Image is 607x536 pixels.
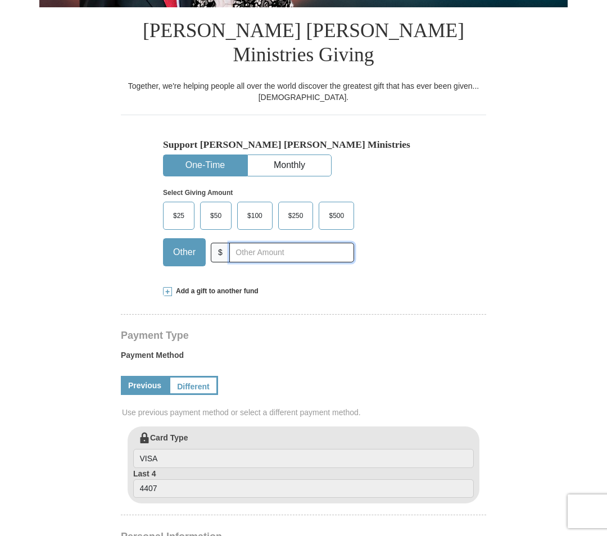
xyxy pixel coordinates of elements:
span: $250 [283,207,309,224]
span: $25 [167,207,190,224]
span: $100 [242,207,268,224]
h4: Payment Type [121,331,486,340]
div: Together, we're helping people all over the world discover the greatest gift that has ever been g... [121,80,486,103]
button: One-Time [164,155,247,176]
label: Last 4 [133,468,474,498]
span: Add a gift to another fund [172,287,259,296]
span: $50 [205,207,227,224]
input: Other Amount [229,243,354,262]
label: Payment Method [121,349,486,366]
h1: [PERSON_NAME] [PERSON_NAME] Ministries Giving [121,7,486,80]
a: Previous [121,376,169,395]
label: Card Type [133,432,474,468]
input: Card Type [133,449,474,468]
strong: Select Giving Amount [163,189,233,197]
span: $500 [323,207,350,224]
span: Use previous payment method or select a different payment method. [122,407,487,418]
button: Monthly [248,155,331,176]
a: Different [169,376,218,395]
input: Last 4 [133,479,474,498]
span: $ [211,243,230,262]
h5: Support [PERSON_NAME] [PERSON_NAME] Ministries [163,139,444,151]
span: Other [167,244,201,261]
